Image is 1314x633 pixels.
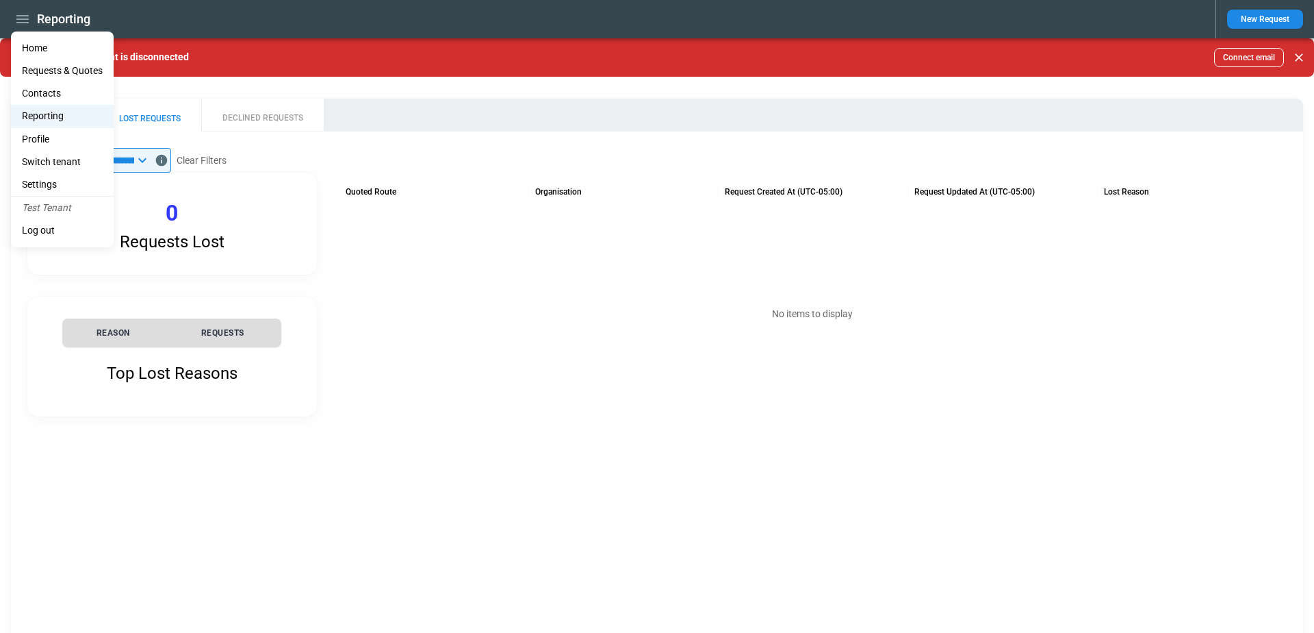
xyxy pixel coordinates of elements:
li: Log out [11,219,114,242]
a: Contacts [11,82,114,105]
a: Settings [11,173,114,196]
a: Profile [11,128,114,151]
a: Home [11,37,114,60]
li: Test Tenant [11,197,114,219]
a: Reporting [11,105,114,127]
li: Switch tenant [11,151,114,173]
a: Requests & Quotes [11,60,114,82]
